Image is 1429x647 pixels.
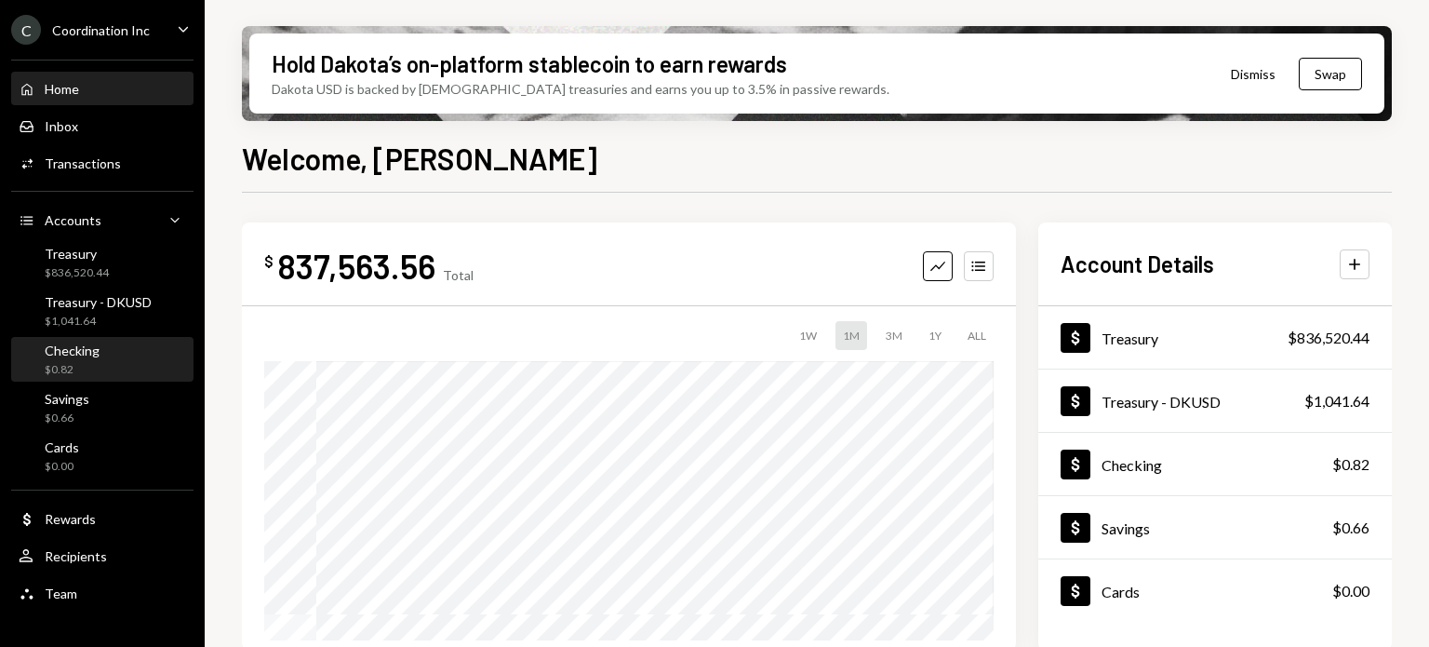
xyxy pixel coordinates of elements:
[1304,390,1369,412] div: $1,041.64
[45,411,89,426] div: $0.66
[11,385,194,430] a: Savings$0.66
[443,267,474,283] div: Total
[878,321,910,350] div: 3M
[11,240,194,285] a: Treasury$836,520.44
[1208,52,1299,96] button: Dismiss
[264,252,274,271] div: $
[1038,496,1392,559] a: Savings$0.66
[792,321,824,350] div: 1W
[45,391,89,407] div: Savings
[1102,456,1162,474] div: Checking
[11,146,194,180] a: Transactions
[45,548,107,564] div: Recipients
[11,337,194,382] a: Checking$0.82
[11,15,41,45] div: C
[11,576,194,610] a: Team
[11,72,194,105] a: Home
[921,321,949,350] div: 1Y
[45,511,96,527] div: Rewards
[242,140,597,177] h1: Welcome, [PERSON_NAME]
[11,109,194,142] a: Inbox
[45,212,101,228] div: Accounts
[45,294,152,310] div: Treasury - DKUSD
[1102,330,1158,347] div: Treasury
[960,321,994,350] div: ALL
[1061,249,1214,279] h2: Account Details
[11,539,194,573] a: Recipients
[45,81,79,97] div: Home
[45,314,152,330] div: $1,041.64
[1038,433,1392,495] a: Checking$0.82
[1038,370,1392,432] a: Treasury - DKUSD$1,041.64
[45,343,100,358] div: Checking
[272,79,889,99] div: Dakota USD is backed by [DEMOGRAPHIC_DATA] treasuries and earns you up to 3.5% in passive rewards.
[1038,306,1392,369] a: Treasury$836,520.44
[45,362,100,378] div: $0.82
[45,439,79,455] div: Cards
[45,155,121,171] div: Transactions
[52,22,150,38] div: Coordination Inc
[1332,453,1369,476] div: $0.82
[1332,517,1369,539] div: $0.66
[1299,58,1362,90] button: Swap
[272,48,787,79] div: Hold Dakota’s on-platform stablecoin to earn rewards
[11,289,194,333] a: Treasury - DKUSD$1,041.64
[45,246,109,262] div: Treasury
[11,203,194,236] a: Accounts
[277,245,435,287] div: 837,563.56
[1102,583,1140,600] div: Cards
[45,265,109,281] div: $836,520.44
[11,434,194,479] a: Cards$0.00
[45,586,77,601] div: Team
[45,459,79,475] div: $0.00
[1102,393,1221,411] div: Treasury - DKUSD
[1102,519,1150,537] div: Savings
[45,118,78,134] div: Inbox
[1288,327,1369,349] div: $836,520.44
[835,321,867,350] div: 1M
[1332,580,1369,602] div: $0.00
[1038,559,1392,622] a: Cards$0.00
[11,502,194,535] a: Rewards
